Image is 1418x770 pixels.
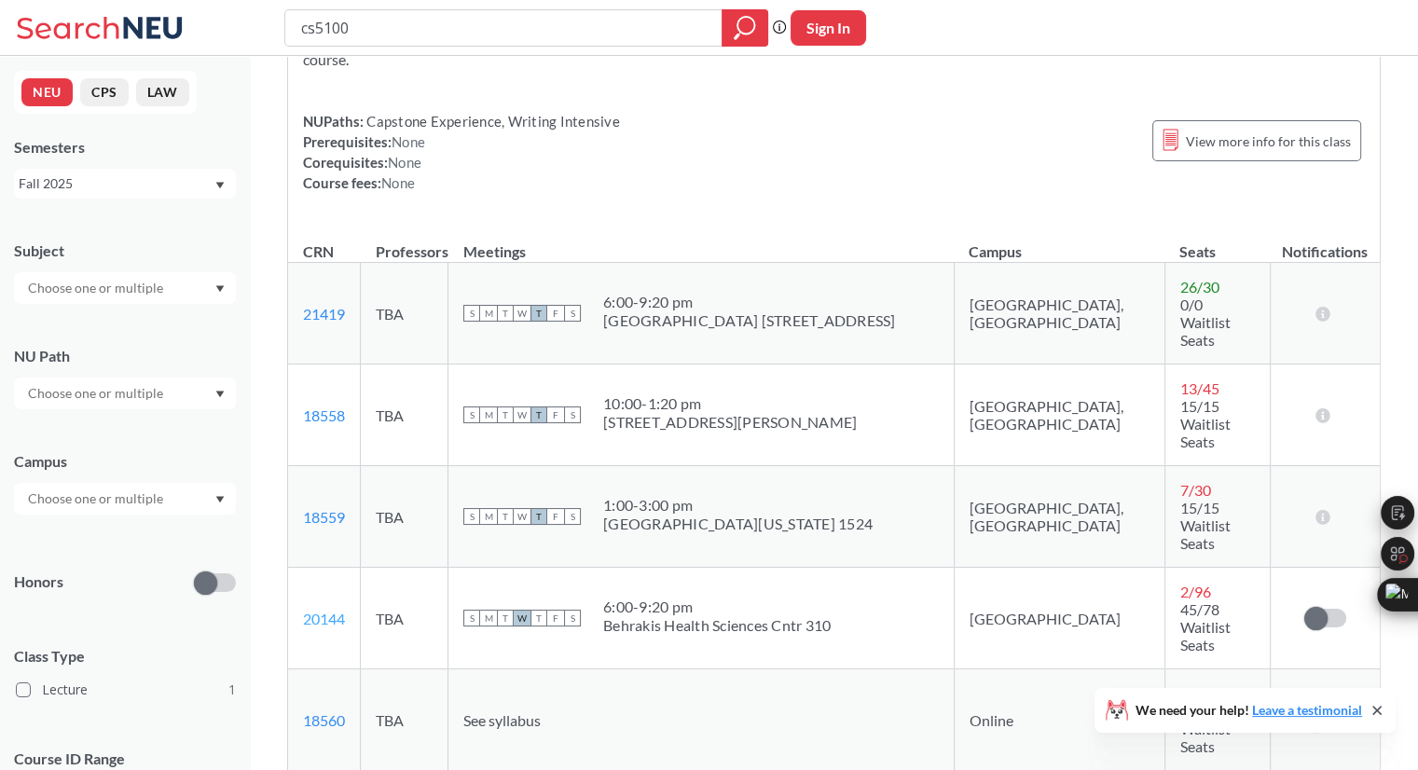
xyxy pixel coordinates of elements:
a: 20144 [303,610,345,627]
span: W [514,406,530,423]
span: F [547,508,564,525]
th: Professors [361,223,448,263]
div: Semesters [14,137,236,158]
span: S [463,610,480,626]
span: Class Type [14,646,236,667]
td: [GEOGRAPHIC_DATA], [GEOGRAPHIC_DATA] [954,364,1164,466]
span: M [480,508,497,525]
div: [GEOGRAPHIC_DATA] [STREET_ADDRESS] [603,311,896,330]
button: LAW [136,78,189,106]
span: F [547,610,564,626]
div: Behrakis Health Sciences Cntr 310 [603,616,831,635]
a: 21419 [303,305,345,323]
td: TBA [361,466,448,568]
div: NUPaths: Prerequisites: Corequisites: Course fees: [303,111,620,193]
span: 7 / 30 [1180,481,1211,499]
span: 45/78 Waitlist Seats [1180,600,1231,653]
div: Subject [14,241,236,261]
span: None [381,174,415,191]
button: NEU [21,78,73,106]
td: TBA [361,568,448,669]
span: M [480,305,497,322]
button: Sign In [791,10,866,46]
th: Notifications [1270,223,1379,263]
a: 18558 [303,406,345,424]
span: S [463,508,480,525]
td: [GEOGRAPHIC_DATA], [GEOGRAPHIC_DATA] [954,263,1164,364]
span: T [497,508,514,525]
span: 0/0 Waitlist Seats [1180,296,1231,349]
span: 15/15 Waitlist Seats [1180,499,1231,552]
svg: magnifying glass [734,15,756,41]
div: Campus [14,451,236,472]
span: None [388,154,421,171]
div: 6:00 - 9:20 pm [603,598,831,616]
div: CRN [303,241,334,262]
span: T [530,406,547,423]
input: Choose one or multiple [19,488,175,510]
div: Dropdown arrow [14,483,236,515]
th: Campus [954,223,1164,263]
div: Fall 2025 [19,173,213,194]
span: S [564,508,581,525]
span: 1 [228,680,236,700]
td: [GEOGRAPHIC_DATA], [GEOGRAPHIC_DATA] [954,466,1164,568]
span: F [547,406,564,423]
input: Choose one or multiple [19,277,175,299]
a: 18560 [303,711,345,729]
input: Class, professor, course number, "phrase" [299,12,709,44]
span: View more info for this class [1186,130,1351,153]
div: 10:00 - 1:20 pm [603,394,857,413]
span: S [564,406,581,423]
div: Dropdown arrow [14,378,236,409]
span: Capstone Experience, Writing Intensive [364,113,620,130]
p: Honors [14,571,63,593]
span: T [530,610,547,626]
span: None [392,133,425,150]
span: 26 / 30 [1180,278,1219,296]
td: [GEOGRAPHIC_DATA] [954,568,1164,669]
div: [GEOGRAPHIC_DATA][US_STATE] 1524 [603,515,873,533]
span: S [564,610,581,626]
span: 2 / 96 [1180,583,1211,600]
a: Leave a testimonial [1252,702,1362,718]
span: S [564,305,581,322]
p: Course ID Range [14,749,236,770]
button: CPS [80,78,129,106]
svg: Dropdown arrow [215,496,225,503]
div: 6:00 - 9:20 pm [603,293,896,311]
label: Lecture [16,678,236,702]
a: 18559 [303,508,345,526]
div: magnifying glass [722,9,768,47]
th: Meetings [448,223,955,263]
span: T [497,610,514,626]
span: W [514,305,530,322]
span: T [530,508,547,525]
div: Fall 2025Dropdown arrow [14,169,236,199]
th: Seats [1164,223,1270,263]
span: F [547,305,564,322]
svg: Dropdown arrow [215,182,225,189]
span: S [463,305,480,322]
div: 1:00 - 3:00 pm [603,496,873,515]
span: T [497,406,514,423]
span: See syllabus [463,711,541,729]
div: NU Path [14,346,236,366]
span: 15/15 Waitlist Seats [1180,397,1231,450]
input: Choose one or multiple [19,382,175,405]
span: 13 / 45 [1180,379,1219,397]
div: Dropdown arrow [14,272,236,304]
span: 1 / 79 [1180,684,1211,702]
div: [STREET_ADDRESS][PERSON_NAME] [603,413,857,432]
span: M [480,406,497,423]
td: TBA [361,263,448,364]
span: W [514,610,530,626]
svg: Dropdown arrow [215,285,225,293]
svg: Dropdown arrow [215,391,225,398]
span: M [480,610,497,626]
span: W [514,508,530,525]
td: TBA [361,364,448,466]
span: S [463,406,480,423]
span: T [530,305,547,322]
span: T [497,305,514,322]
